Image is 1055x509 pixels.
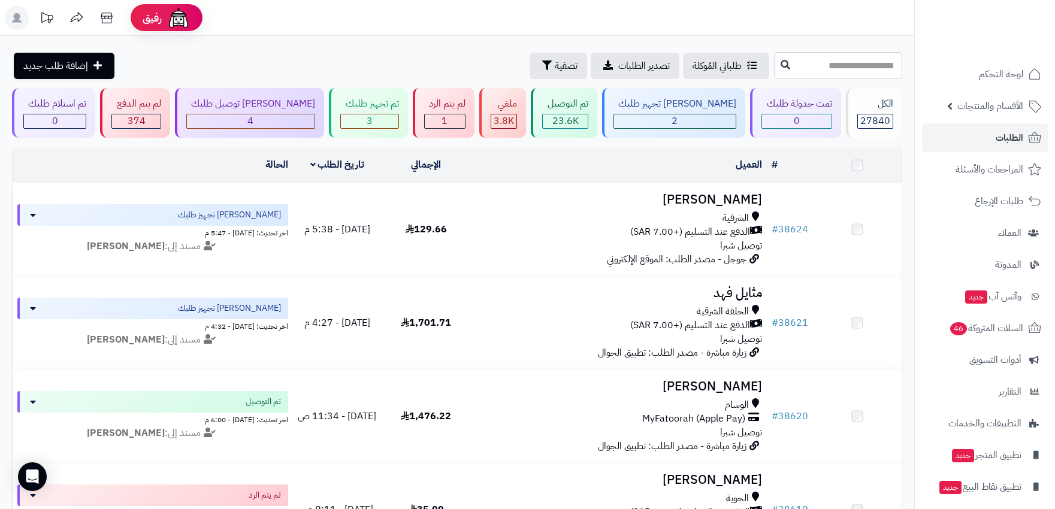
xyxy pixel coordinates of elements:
[969,352,1021,368] span: أدوات التسويق
[475,286,761,300] h3: مثايل فهد
[17,319,288,332] div: اخر تحديث: [DATE] - 4:32 م
[726,492,749,505] span: الحوية
[965,290,987,304] span: جديد
[957,98,1023,114] span: الأقسام والمنتجات
[143,11,162,25] span: رفيق
[922,155,1048,184] a: المراجعات والأسئلة
[491,114,516,128] div: 3845
[406,222,447,237] span: 129.66
[87,426,165,440] strong: [PERSON_NAME]
[491,97,517,111] div: ملغي
[24,114,86,128] div: 0
[607,252,746,266] span: جوجل - مصدر الطلب: الموقع الإلكتروني
[543,114,587,128] div: 23611
[922,250,1048,279] a: المدونة
[401,409,451,423] span: 1,476.22
[186,97,315,111] div: [PERSON_NAME] توصيل طلبك
[794,114,800,128] span: 0
[725,398,749,412] span: الوسام
[17,413,288,425] div: اخر تحديث: [DATE] - 6:00 م
[723,211,749,225] span: الشرقية
[922,409,1048,438] a: التطبيقات والخدمات
[341,114,398,128] div: 3
[950,322,967,335] span: 46
[442,114,448,128] span: 1
[949,320,1023,337] span: السلات المتروكة
[178,209,281,221] span: [PERSON_NAME] تجهيز طلبك
[772,316,808,330] a: #38621
[697,305,749,319] span: الحلقة الشرقية
[772,316,778,330] span: #
[555,59,578,73] span: تصفية
[613,97,736,111] div: [PERSON_NAME] تجهيز طلبك
[591,53,679,79] a: تصدير الطلبات
[948,415,1021,432] span: التطبيقات والخدمات
[17,226,288,238] div: اخر تحديث: [DATE] - 5:47 م
[32,6,62,33] a: تحديثات المنصة
[494,114,514,128] span: 3.8K
[857,97,893,111] div: الكل
[528,88,599,138] a: تم التوصيل 23.6K
[410,88,477,138] a: لم يتم الرد 1
[327,88,410,138] a: تم تجهيز طلبك 3
[424,97,465,111] div: لم يتم الرد
[304,222,370,237] span: [DATE] - 5:38 م
[964,288,1021,305] span: وآتس آب
[693,59,742,73] span: طلباتي المُوكلة
[530,53,587,79] button: تصفية
[298,409,376,423] span: [DATE] - 11:34 ص
[761,97,832,111] div: تمت جدولة طلبك
[720,425,762,440] span: توصيل شبرا
[772,222,808,237] a: #38624
[922,60,1048,89] a: لوحة التحكم
[598,439,746,453] span: زيارة مباشرة - مصدر الطلب: تطبيق الجوال
[922,123,1048,152] a: الطلبات
[425,114,465,128] div: 1
[922,219,1048,247] a: العملاء
[265,157,288,172] a: الحالة
[542,97,588,111] div: تم التوصيل
[367,114,373,128] span: 3
[952,449,974,462] span: جديد
[922,377,1048,406] a: التقارير
[598,346,746,360] span: زيارة مباشرة - مصدر الطلب: تطبيق الجوال
[922,314,1048,343] a: السلات المتروكة46
[187,114,315,128] div: 4
[173,88,327,138] a: [PERSON_NAME] توصيل طلبك 4
[477,88,528,138] a: ملغي 3.8K
[979,66,1023,83] span: لوحة التحكم
[996,129,1023,146] span: الطلبات
[974,31,1044,56] img: logo-2.png
[683,53,769,79] a: طلباتي المُوكلة
[475,193,761,207] h3: [PERSON_NAME]
[600,88,748,138] a: [PERSON_NAME] تجهيز طلبك 2
[178,302,281,314] span: [PERSON_NAME] تجهيز طلبك
[999,383,1021,400] span: التقارير
[736,157,762,172] a: العميل
[951,447,1021,463] span: تطبيق المتجر
[772,157,778,172] a: #
[8,240,297,253] div: مسند إلى:
[304,316,370,330] span: [DATE] - 4:27 م
[23,59,88,73] span: إضافة طلب جديد
[720,332,762,346] span: توصيل شبرا
[922,346,1048,374] a: أدوات التسويق
[411,157,441,172] a: الإجمالي
[112,114,160,128] div: 374
[552,114,579,128] span: 23.6K
[8,333,297,347] div: مسند إلى:
[246,396,281,408] span: تم التوصيل
[10,88,98,138] a: تم استلام طلبك 0
[922,282,1048,311] a: وآتس آبجديد
[995,256,1021,273] span: المدونة
[939,481,962,494] span: جديد
[128,114,146,128] span: 374
[23,97,86,111] div: تم استلام طلبك
[748,88,843,138] a: تمت جدولة طلبك 0
[18,462,47,491] div: Open Intercom Messenger
[772,409,778,423] span: #
[475,473,761,487] h3: [PERSON_NAME]
[618,59,670,73] span: تصدير الطلبات
[310,157,365,172] a: تاريخ الطلب
[672,114,678,128] span: 2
